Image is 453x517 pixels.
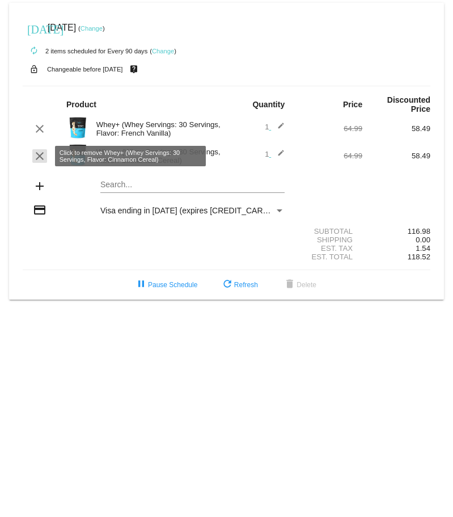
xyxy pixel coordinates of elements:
[33,149,46,163] mat-icon: clear
[283,278,297,292] mat-icon: delete
[387,95,430,114] strong: Discounted Price
[91,120,227,137] div: Whey+ (Whey Servings: 30 Servings, Flavor: French Vanilla)
[27,62,41,77] mat-icon: lock_open
[66,116,89,139] img: Image-1-Carousel-Whey-2lb-Vanilla-no-badge-Transp.png
[362,227,430,236] div: 116.98
[265,123,285,131] span: 1
[23,48,147,54] small: 2 items scheduled for Every 90 days
[408,253,430,261] span: 118.52
[362,152,430,160] div: 58.49
[125,275,206,295] button: Pause Schedule
[33,203,46,217] mat-icon: credit_card
[271,149,285,163] mat-icon: edit
[274,275,325,295] button: Delete
[294,124,362,133] div: 64.99
[221,281,258,289] span: Refresh
[27,44,41,58] mat-icon: autorenew
[134,281,197,289] span: Pause Schedule
[211,275,267,295] button: Refresh
[283,281,316,289] span: Delete
[91,148,227,165] div: Whey+ (Whey Servings: 30 Servings, Flavor: Cinnamon Cereal)
[416,244,430,253] span: 1.54
[294,152,362,160] div: 64.99
[343,100,362,109] strong: Price
[362,124,430,133] div: 58.49
[416,236,430,244] span: 0.00
[100,206,298,215] span: Visa ending in [DATE] (expires [CREDIT_CARD_DATA])
[221,278,234,292] mat-icon: refresh
[252,100,285,109] strong: Quantity
[265,150,285,158] span: 1
[271,122,285,136] mat-icon: edit
[294,236,362,244] div: Shipping
[100,180,285,190] input: Search...
[134,278,148,292] mat-icon: pause
[66,100,96,109] strong: Product
[47,66,123,73] small: Changeable before [DATE]
[150,48,176,54] small: ( )
[66,144,89,166] img: Image-1-Carousel-Whey-2lb-Cin-Cereal-no-badge-Transp.png
[33,179,46,193] mat-icon: add
[33,122,46,136] mat-icon: clear
[27,22,41,35] mat-icon: [DATE]
[294,253,362,261] div: Est. Total
[127,62,141,77] mat-icon: live_help
[100,206,285,215] mat-select: Payment Method
[81,25,103,32] a: Change
[78,25,105,32] small: ( )
[152,48,174,54] a: Change
[294,227,362,236] div: Subtotal
[294,244,362,253] div: Est. Tax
